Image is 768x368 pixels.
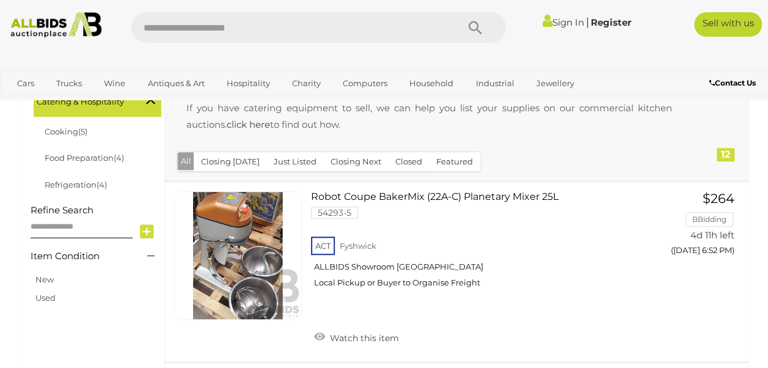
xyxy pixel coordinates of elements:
[35,274,54,284] a: New
[335,73,395,94] a: Computers
[54,94,95,114] a: Sports
[662,191,737,262] a: $264 BBidding 4d 11h left ([DATE] 6:52 PM)
[284,73,329,94] a: Charity
[709,78,756,87] b: Contact Us
[717,148,734,161] div: 12
[194,152,267,171] button: Closing [DATE]
[101,94,204,114] a: [GEOGRAPHIC_DATA]
[96,73,133,94] a: Wine
[178,152,194,170] button: All
[45,153,124,163] a: Food Preparation(4)
[528,73,582,94] a: Jewellery
[703,191,734,206] span: $264
[429,152,480,171] button: Featured
[219,73,278,94] a: Hospitality
[31,205,161,216] h4: Refine Search
[586,15,589,29] span: |
[709,76,759,90] a: Contact Us
[266,152,324,171] button: Just Listed
[35,293,56,303] a: Used
[114,153,124,163] span: (4)
[323,152,389,171] button: Closing Next
[78,127,87,136] span: (5)
[174,100,684,133] p: If you have catering equipment to sell, we can help you list your supplies on our commercial kitc...
[45,180,107,190] a: Refrigeration(4)
[388,152,430,171] button: Closed
[97,180,107,190] span: (4)
[5,12,107,38] img: Allbids.com.au
[45,127,87,136] a: Cooking(5)
[227,119,270,130] a: click here
[31,251,129,262] h4: Item Condition
[543,17,584,28] a: Sign In
[9,73,42,94] a: Cars
[140,73,213,94] a: Antiques & Art
[401,73,461,94] a: Household
[327,333,399,344] span: Watch this item
[9,94,48,114] a: Office
[320,191,643,297] a: Robot Coupe BakerMix (22A-C) Planetary Mixer 25L 54293-5 ACT Fyshwick ALLBIDS Showroom [GEOGRAPHI...
[591,17,631,28] a: Register
[467,73,522,94] a: Industrial
[311,328,402,346] a: Watch this item
[694,12,762,37] a: Sell with us
[445,12,506,43] button: Search
[48,73,90,94] a: Trucks
[37,92,128,109] span: Catering & Hospitality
